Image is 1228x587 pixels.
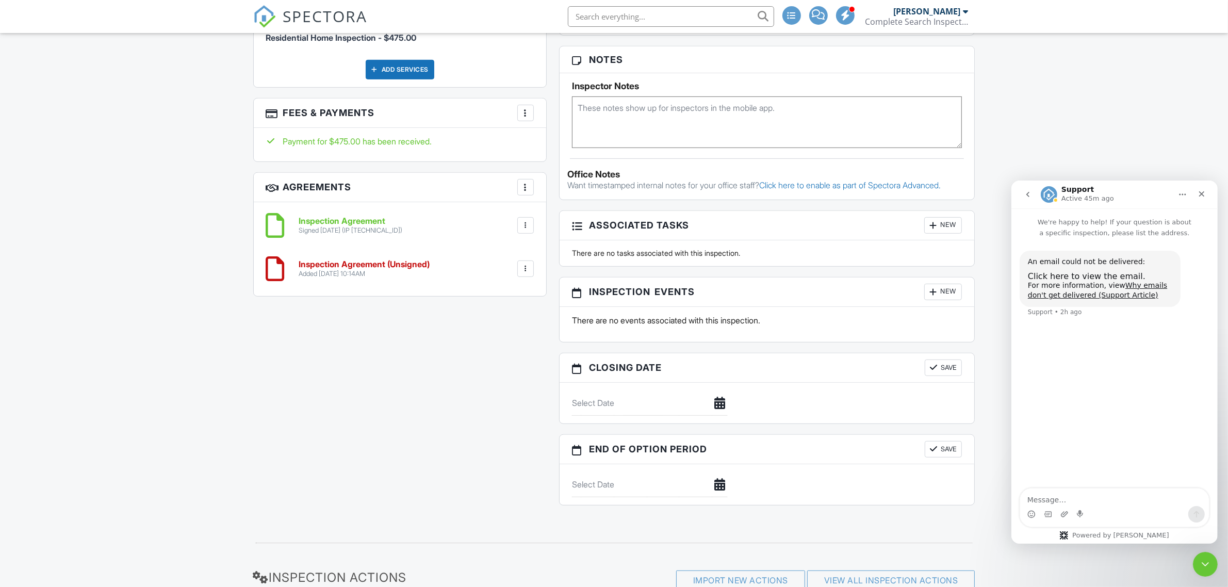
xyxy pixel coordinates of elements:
[924,284,962,300] div: New
[759,180,941,190] a: Click here to enable as part of Spectora Advanced.
[589,285,650,299] span: Inspection
[865,17,969,27] div: Complete Search Inspection LLC
[560,46,975,73] h3: Notes
[572,390,727,416] input: Select Date
[299,260,430,269] h6: Inspection Agreement (Unsigned)
[266,136,534,147] div: Payment for $475.00 has been received.
[567,169,967,180] div: Office Notes
[589,218,689,232] span: Associated Tasks
[366,60,434,79] div: Add Services
[894,6,961,17] div: [PERSON_NAME]
[568,6,774,27] input: Search everything...
[299,217,403,235] a: Inspection Agreement Signed [DATE] (IP [TECHNICAL_ID])
[925,360,962,376] button: Save
[824,575,958,585] a: View All Inspection Actions
[253,14,368,36] a: SPECTORA
[572,315,962,326] p: There are no events associated with this inspection.
[567,180,967,191] p: Want timestamped internal notes for your office staff?
[253,5,276,28] img: The Best Home Inspection Software - Spectora
[566,248,969,258] div: There are no tasks associated with this inspection.
[925,441,962,458] button: Save
[1011,181,1218,544] iframe: Intercom live chat
[924,217,962,234] div: New
[572,81,962,91] h5: Inspector Notes
[299,260,430,278] a: Inspection Agreement (Unsigned) Added [DATE] 10:14AM
[254,173,546,202] h3: Agreements
[299,270,430,278] div: Added [DATE] 10:14AM
[572,472,727,497] input: Select Date
[589,442,707,456] span: End of Option Period
[1193,552,1218,577] iframe: Intercom live chat
[299,217,403,226] h6: Inspection Agreement
[299,226,403,235] div: Signed [DATE] (IP [TECHNICAL_ID])
[654,285,695,299] span: Events
[589,361,662,374] span: Closing date
[283,5,368,27] span: SPECTORA
[266,32,417,43] span: Residential Home Inspection - $475.00
[254,99,546,128] h3: Fees & Payments
[253,570,486,584] h3: Inspection Actions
